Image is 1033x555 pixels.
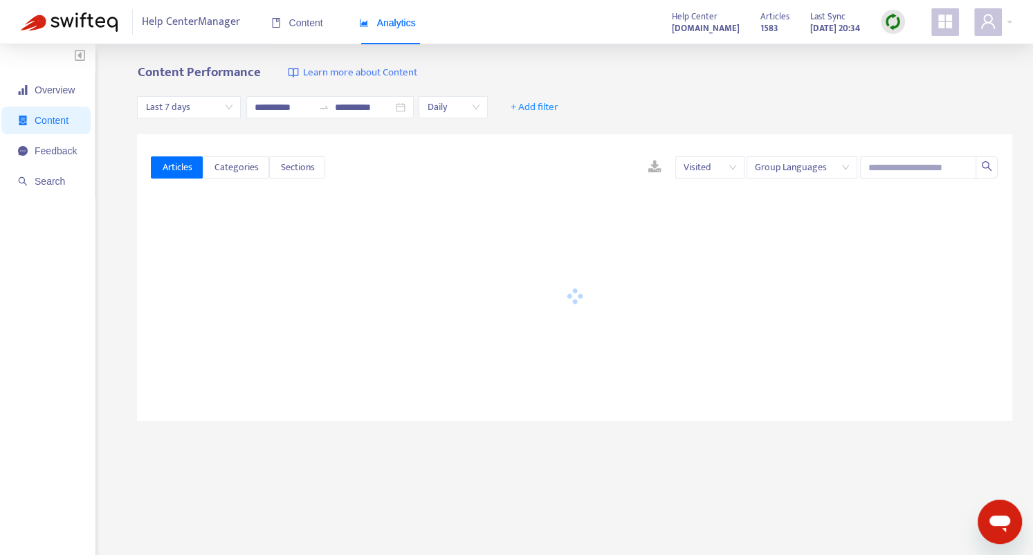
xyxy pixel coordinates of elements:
[302,65,417,81] span: Learn more about Content
[978,500,1022,544] iframe: Button to launch messaging window
[980,13,996,30] span: user
[35,115,68,126] span: Content
[35,84,75,95] span: Overview
[280,160,314,175] span: Sections
[203,156,269,179] button: Categories
[145,97,232,118] span: Last 7 days
[359,18,369,28] span: area-chart
[271,17,323,28] span: Content
[672,20,740,36] a: [DOMAIN_NAME]
[18,116,28,125] span: container
[18,146,28,156] span: message
[981,161,992,172] span: search
[760,9,789,24] span: Articles
[162,160,192,175] span: Articles
[810,9,845,24] span: Last Sync
[672,21,740,36] strong: [DOMAIN_NAME]
[760,21,778,36] strong: 1583
[511,99,558,116] span: + Add filter
[288,65,417,81] a: Learn more about Content
[137,62,260,83] b: Content Performance
[269,156,325,179] button: Sections
[318,102,329,113] span: swap-right
[18,85,28,95] span: signal
[500,96,569,118] button: + Add filter
[427,97,479,118] span: Daily
[359,17,416,28] span: Analytics
[35,145,77,156] span: Feedback
[18,176,28,186] span: search
[810,21,860,36] strong: [DATE] 20:34
[684,157,736,178] span: Visited
[214,160,258,175] span: Categories
[21,12,118,32] img: Swifteq
[35,176,65,187] span: Search
[151,156,203,179] button: Articles
[288,67,299,78] img: image-link
[937,13,953,30] span: appstore
[142,9,240,35] span: Help Center Manager
[884,13,902,30] img: sync.dc5367851b00ba804db3.png
[318,102,329,113] span: to
[672,9,717,24] span: Help Center
[755,157,849,178] span: Group Languages
[271,18,281,28] span: book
